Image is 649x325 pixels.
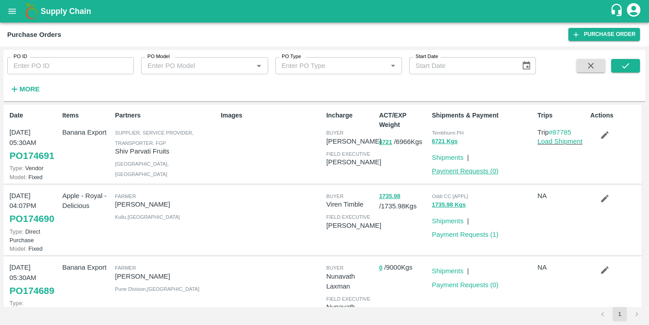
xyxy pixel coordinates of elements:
span: Farmer [115,265,136,271]
span: Model: [9,245,27,252]
div: customer-support [610,3,626,19]
a: Purchase Order [568,28,640,41]
p: ACT/EXP Weight [379,111,428,130]
input: Enter PO Type [278,60,384,72]
span: Kullu , [GEOGRAPHIC_DATA] [115,214,180,220]
div: | [463,262,469,276]
p: Nunavath Laxman [326,302,375,322]
strong: More [19,86,40,93]
p: / 6966 Kgs [379,137,428,147]
p: [DATE] 05:30AM [9,262,59,283]
p: Direct Purchase [9,227,59,244]
p: Date [9,111,59,120]
span: field executive [326,151,370,157]
nav: pagination navigation [594,307,645,321]
a: Supply Chain [41,5,610,18]
p: Trip [538,127,587,137]
p: Banana Export [62,127,111,137]
div: | [463,212,469,226]
button: Choose date [518,57,535,74]
p: Incharge [326,111,375,120]
span: field executive [326,296,370,302]
a: Shipments [432,154,463,161]
p: Vendor [9,164,59,172]
a: PO174691 [9,148,54,164]
p: Banana Export [62,262,111,272]
p: Viren Timble [326,199,375,209]
p: Fixed [9,173,59,181]
p: [PERSON_NAME] [326,221,381,230]
a: Payment Requests (0) [432,281,498,289]
p: Items [62,111,111,120]
button: page 1 [612,307,627,321]
span: Oddi CC [APPL] [432,194,468,199]
p: Apple - Royal - Delicious [62,191,111,211]
input: Enter PO ID [7,57,134,74]
span: Tembhurni PH [432,130,464,135]
span: [GEOGRAPHIC_DATA] , [GEOGRAPHIC_DATA] [115,161,169,176]
p: [PERSON_NAME] [326,136,381,146]
input: Start Date [409,57,514,74]
a: Payment Requests (0) [432,167,498,175]
label: Start Date [416,53,438,60]
button: 6721 Kgs [432,136,457,147]
span: Type: [9,300,23,307]
div: | [463,149,469,162]
p: Nunavath Laxman [326,271,375,292]
p: [PERSON_NAME] [115,199,217,209]
p: Actions [590,111,640,120]
p: [GEOGRAPHIC_DATA] [9,299,59,316]
span: field executive [326,214,370,220]
p: NA [538,262,587,272]
p: Shiv Parvati Fruits [115,146,217,156]
a: Shipments [432,267,463,275]
button: 6721 [379,137,392,148]
span: Type: [9,228,23,235]
span: buyer [326,194,343,199]
button: Open [387,60,399,72]
b: Supply Chain [41,7,91,16]
a: PO174689 [9,283,54,299]
a: PO174690 [9,211,54,227]
div: account of current user [626,2,642,21]
p: Shipments & Payment [432,111,534,120]
p: [PERSON_NAME] [326,157,381,167]
a: Payment Requests (1) [432,231,498,238]
span: Type: [9,165,23,172]
label: PO Type [282,53,301,60]
p: [DATE] 05:30AM [9,127,59,148]
p: Trips [538,111,587,120]
span: Farmer [115,194,136,199]
span: Supplier, Service Provider, Transporter, FGP [115,130,193,145]
p: / 9000 Kgs [379,262,428,273]
p: NA [538,191,587,201]
label: PO ID [14,53,27,60]
span: buyer [326,130,343,135]
div: Purchase Orders [7,29,61,41]
label: PO Model [147,53,170,60]
a: #87785 [549,129,571,136]
p: Partners [115,111,217,120]
button: 0 [379,263,382,273]
button: Open [253,60,265,72]
input: Enter PO Model [144,60,250,72]
button: 1735.98 Kgs [432,200,466,210]
span: buyer [326,265,343,271]
a: Shipments [432,217,463,225]
a: Load Shipment [538,138,583,145]
button: 1735.98 [379,191,400,202]
p: [DATE] 04:07PM [9,191,59,211]
p: [PERSON_NAME] [115,271,217,281]
button: open drawer [2,1,23,22]
p: / 1735.98 Kgs [379,191,428,212]
span: Model: [9,174,27,181]
span: Pune Division , [GEOGRAPHIC_DATA] [115,286,199,292]
p: Images [221,111,323,120]
button: More [7,81,42,97]
p: Fixed [9,244,59,253]
img: logo [23,2,41,20]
